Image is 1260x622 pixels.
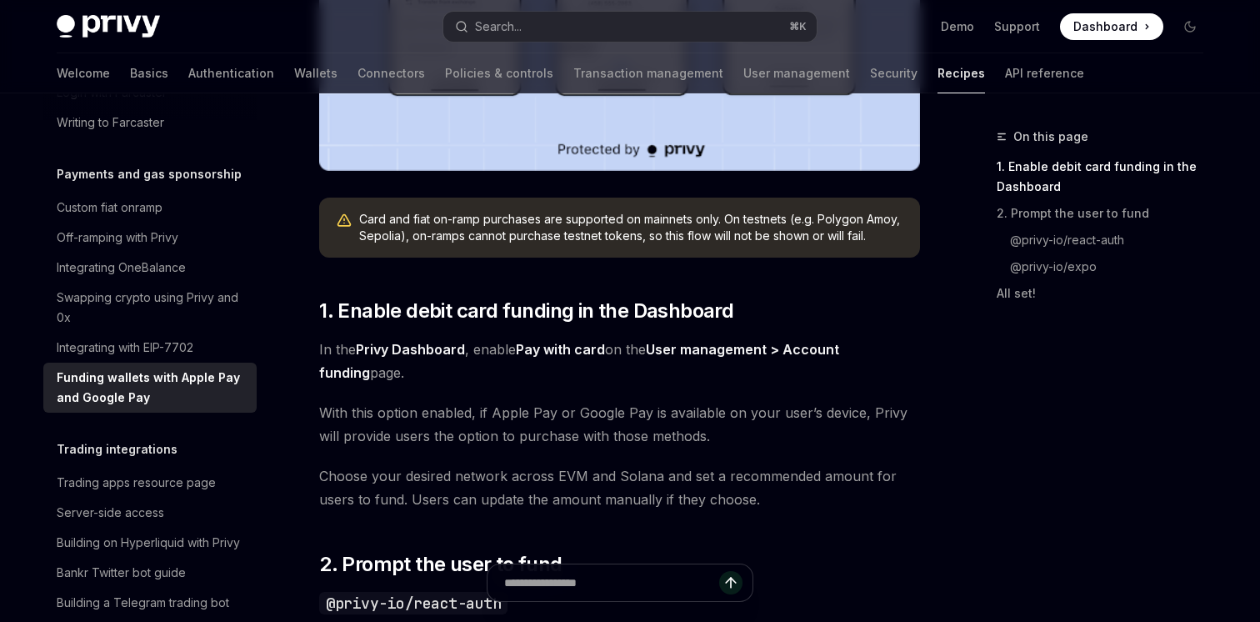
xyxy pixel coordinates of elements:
[937,53,985,93] a: Recipes
[43,283,257,333] a: Swapping crypto using Privy and 0x
[319,551,562,578] span: 2. Prompt the user to fund
[336,213,352,229] svg: Warning
[57,164,242,184] h5: Payments and gas sponsorship
[43,363,257,413] a: Funding wallets with Apple Pay and Google Pay
[57,258,186,278] div: Integrating OneBalance
[43,108,257,138] a: Writing to Farcaster
[57,288,247,328] div: Swapping crypto using Privy and 0x
[997,227,1217,253] a: @privy-io/react-auth
[997,253,1217,280] a: @privy-io/expo
[319,338,920,384] span: In the , enable on the page.
[57,473,216,493] div: Trading apps resource page
[57,198,162,218] div: Custom fiat onramp
[57,15,160,38] img: dark logo
[43,223,257,253] a: Off-ramping with Privy
[516,341,605,358] strong: Pay with card
[1013,127,1088,147] span: On this page
[997,153,1217,200] a: 1. Enable debit card funding in the Dashboard
[356,341,465,359] a: Privy Dashboard
[997,280,1217,307] a: All set!
[57,53,110,93] a: Welcome
[743,53,850,93] a: User management
[43,558,257,588] a: Bankr Twitter bot guide
[319,401,920,448] span: With this option enabled, if Apple Pay or Google Pay is available on your user’s device, Privy wi...
[57,113,164,133] div: Writing to Farcaster
[43,253,257,283] a: Integrating OneBalance
[43,498,257,528] a: Server-side access
[319,298,733,324] span: 1. Enable debit card funding in the Dashboard
[130,53,168,93] a: Basics
[43,528,257,558] a: Building on Hyperliquid with Privy
[43,193,257,223] a: Custom fiat onramp
[443,12,817,42] button: Search...⌘K
[57,563,186,583] div: Bankr Twitter bot guide
[57,533,240,553] div: Building on Hyperliquid with Privy
[997,200,1217,227] a: 2. Prompt the user to fund
[43,333,257,363] a: Integrating with EIP-7702
[57,439,177,459] h5: Trading integrations
[43,588,257,618] a: Building a Telegram trading bot
[57,368,247,408] div: Funding wallets with Apple Pay and Google Pay
[475,17,522,37] div: Search...
[994,18,1040,35] a: Support
[57,593,229,613] div: Building a Telegram trading bot
[319,464,920,511] span: Choose your desired network across EVM and Solana and set a recommended amount for users to fund....
[357,53,425,93] a: Connectors
[445,53,553,93] a: Policies & controls
[57,228,178,248] div: Off-ramping with Privy
[789,20,807,33] span: ⌘ K
[1060,13,1163,40] a: Dashboard
[870,53,917,93] a: Security
[294,53,337,93] a: Wallets
[57,338,193,358] div: Integrating with EIP-7702
[504,564,719,601] input: Ask a question...
[359,211,903,244] div: Card and fiat on-ramp purchases are supported on mainnets only. On testnets (e.g. Polygon Amoy, S...
[1073,18,1137,35] span: Dashboard
[1177,13,1203,40] button: Toggle dark mode
[57,503,164,523] div: Server-side access
[1005,53,1084,93] a: API reference
[43,468,257,498] a: Trading apps resource page
[188,53,274,93] a: Authentication
[719,571,742,594] button: Send message
[573,53,723,93] a: Transaction management
[941,18,974,35] a: Demo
